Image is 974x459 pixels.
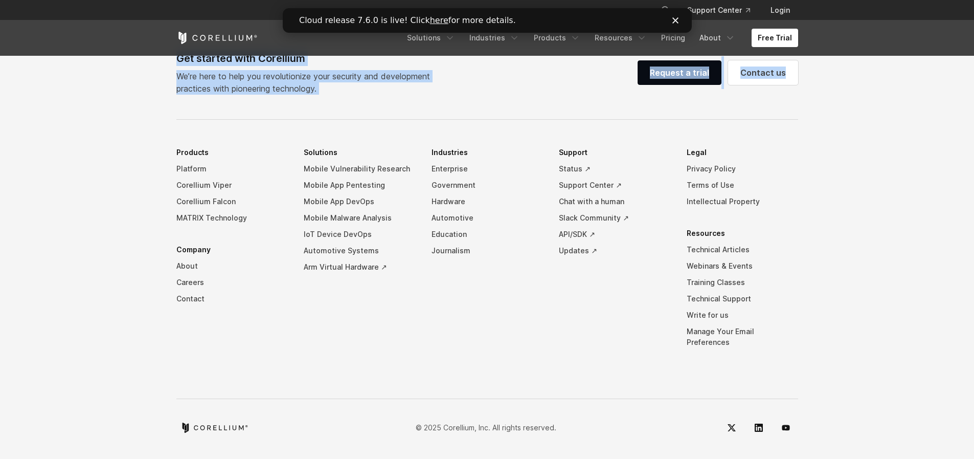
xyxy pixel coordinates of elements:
div: Get started with Corellium [176,51,438,66]
a: Mobile Vulnerability Research [304,161,415,177]
a: Webinars & Events [687,258,798,274]
a: Education [432,226,543,243]
a: Chat with a human [559,193,670,210]
a: Resources [588,29,653,47]
a: Journalism [432,243,543,259]
a: Corellium Home [176,32,258,44]
a: Status ↗ [559,161,670,177]
button: Search [656,1,675,19]
a: Twitter [719,416,744,440]
a: Contact [176,291,288,307]
a: Arm Virtual Hardware ↗ [304,259,415,275]
a: Write for us [687,307,798,323]
a: Automotive [432,210,543,226]
a: LinkedIn [746,416,771,440]
a: Corellium home [180,423,248,433]
p: © 2025 Corellium, Inc. All rights reserved. [416,422,556,433]
a: Training Classes [687,274,798,291]
a: Corellium Falcon [176,193,288,210]
a: Hardware [432,193,543,210]
a: YouTube [774,416,798,440]
a: Pricing [655,29,691,47]
a: About [176,258,288,274]
a: Government [432,177,543,193]
a: Mobile App DevOps [304,193,415,210]
a: About [693,29,741,47]
a: Enterprise [432,161,543,177]
a: Corellium Viper [176,177,288,193]
a: Mobile Malware Analysis [304,210,415,226]
div: Navigation Menu [401,29,798,47]
a: Manage Your Email Preferences [687,323,798,351]
a: Mobile App Pentesting [304,177,415,193]
a: Platform [176,161,288,177]
div: Navigation Menu [648,1,798,19]
a: Privacy Policy [687,161,798,177]
div: Navigation Menu [176,144,798,366]
a: Slack Community ↗ [559,210,670,226]
a: Products [528,29,586,47]
a: Login [762,1,798,19]
a: Technical Support [687,291,798,307]
a: Request a trial [638,60,721,85]
a: IoT Device DevOps [304,226,415,243]
a: API/SDK ↗ [559,226,670,243]
a: Support Center [679,1,758,19]
a: Careers [176,274,288,291]
a: Industries [463,29,526,47]
a: MATRIX Technology [176,210,288,226]
a: Intellectual Property [687,193,798,210]
a: Terms of Use [687,177,798,193]
a: Technical Articles [687,242,798,258]
iframe: Intercom live chat banner [283,8,692,33]
p: We’re here to help you revolutionize your security and development practices with pioneering tech... [176,70,438,95]
a: Free Trial [752,29,798,47]
div: Close [390,9,400,15]
a: Automotive Systems [304,243,415,259]
a: Solutions [401,29,461,47]
a: Updates ↗ [559,243,670,259]
a: Support Center ↗ [559,177,670,193]
a: Contact us [728,60,798,85]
